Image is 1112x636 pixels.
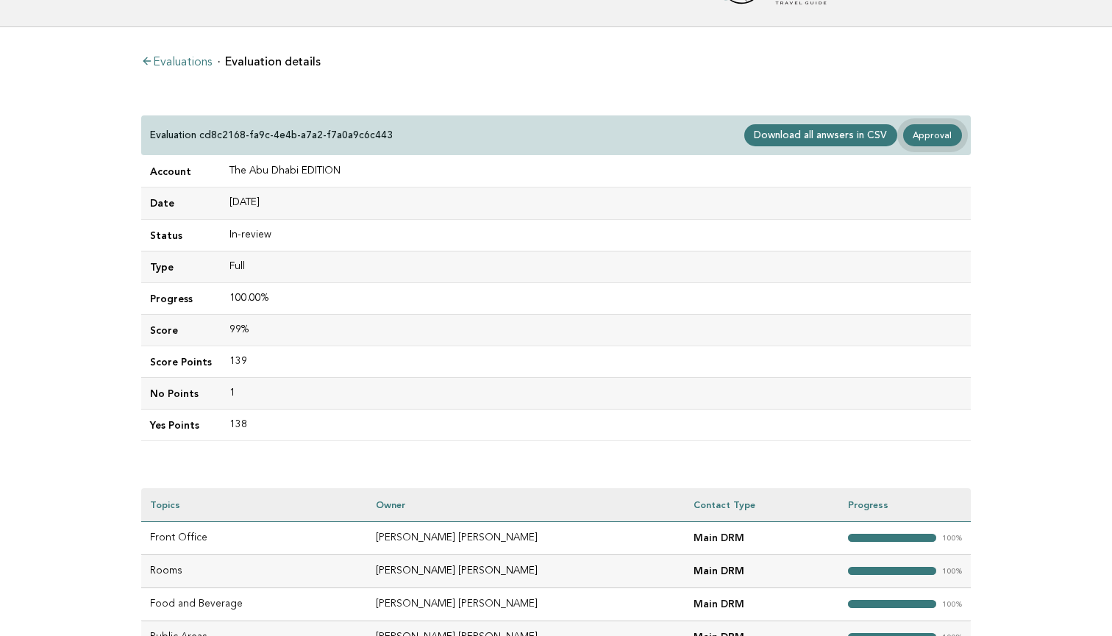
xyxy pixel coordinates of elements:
[221,410,971,441] td: 138
[218,56,321,68] li: Evaluation details
[848,534,936,542] strong: ">
[367,521,684,554] td: [PERSON_NAME] [PERSON_NAME]
[141,282,221,314] td: Progress
[221,282,971,314] td: 100.00%
[141,377,221,409] td: No Points
[942,568,962,576] em: 100%
[744,124,897,146] a: Download all anwsers in CSV
[367,554,684,587] td: [PERSON_NAME] [PERSON_NAME]
[839,488,971,521] th: Progress
[221,156,971,187] td: The Abu Dhabi EDITION
[942,601,962,609] em: 100%
[685,488,839,521] th: Contact Type
[141,156,221,187] td: Account
[221,377,971,409] td: 1
[221,187,971,219] td: [DATE]
[141,57,212,68] a: Evaluations
[221,219,971,251] td: In-review
[221,251,971,282] td: Full
[694,565,744,576] b: Main DRM
[141,488,367,521] th: Topics
[367,587,684,621] td: [PERSON_NAME] [PERSON_NAME]
[141,314,221,346] td: Score
[694,532,744,543] b: Main DRM
[903,124,962,146] a: Approval
[848,567,936,575] strong: ">
[694,598,744,610] b: Main DRM
[141,187,221,219] td: Date
[141,554,367,587] td: Rooms
[141,410,221,441] td: Yes Points
[942,535,962,543] em: 100%
[150,129,393,142] p: Evaluation cd8c2168-fa9c-4e4b-a7a2-f7a0a9c6c443
[141,219,221,251] td: Status
[367,488,684,521] th: Owner
[221,314,971,346] td: 99%
[141,251,221,282] td: Type
[221,346,971,377] td: 139
[141,346,221,377] td: Score Points
[141,587,367,621] td: Food and Beverage
[848,600,936,608] strong: ">
[141,521,367,554] td: Front Office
